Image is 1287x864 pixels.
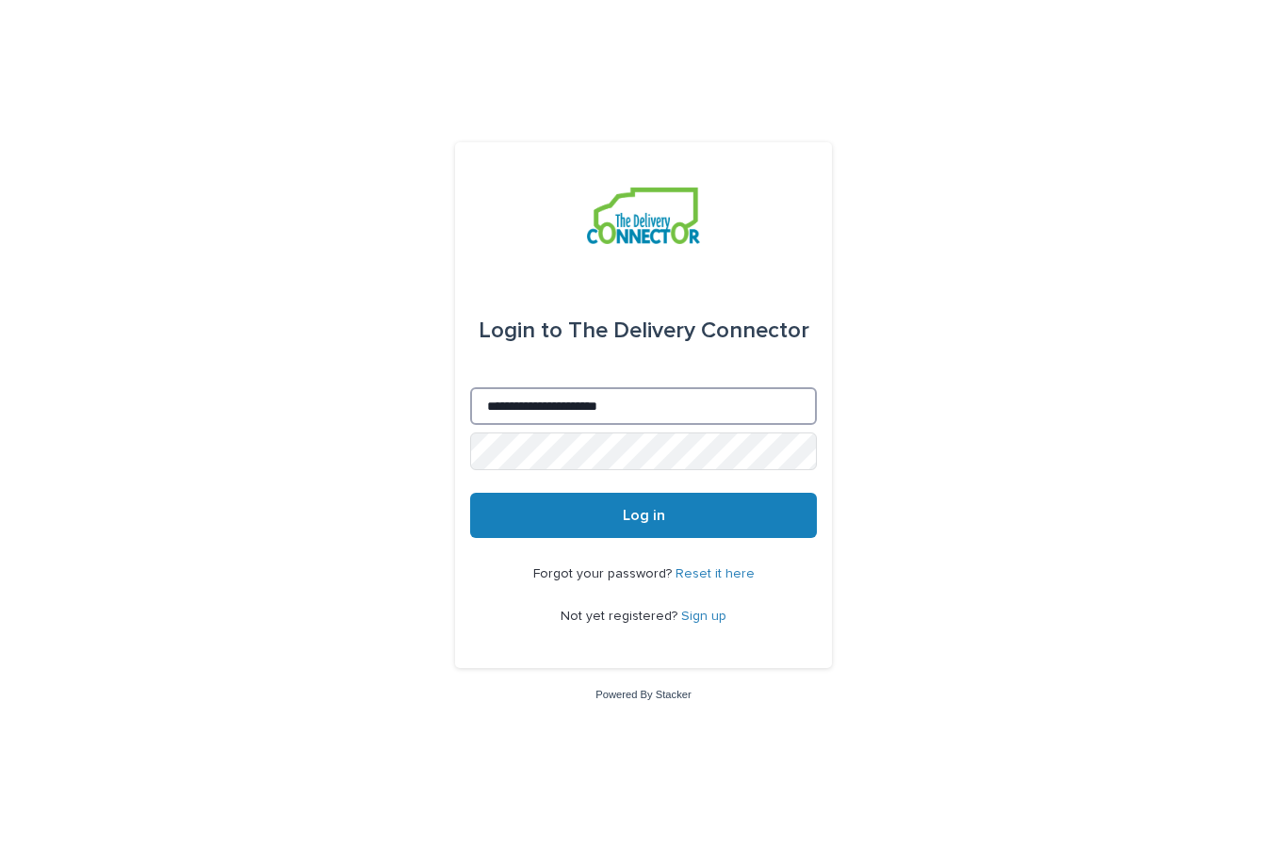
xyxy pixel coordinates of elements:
[470,493,817,538] button: Log in
[681,610,726,623] a: Sign up
[561,610,681,623] span: Not yet registered?
[595,689,691,700] a: Powered By Stacker
[676,567,755,580] a: Reset it here
[623,508,665,523] span: Log in
[479,319,562,342] span: Login to
[533,567,676,580] span: Forgot your password?
[479,304,809,357] div: The Delivery Connector
[587,187,699,244] img: aCWQmA6OSGG0Kwt8cj3c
